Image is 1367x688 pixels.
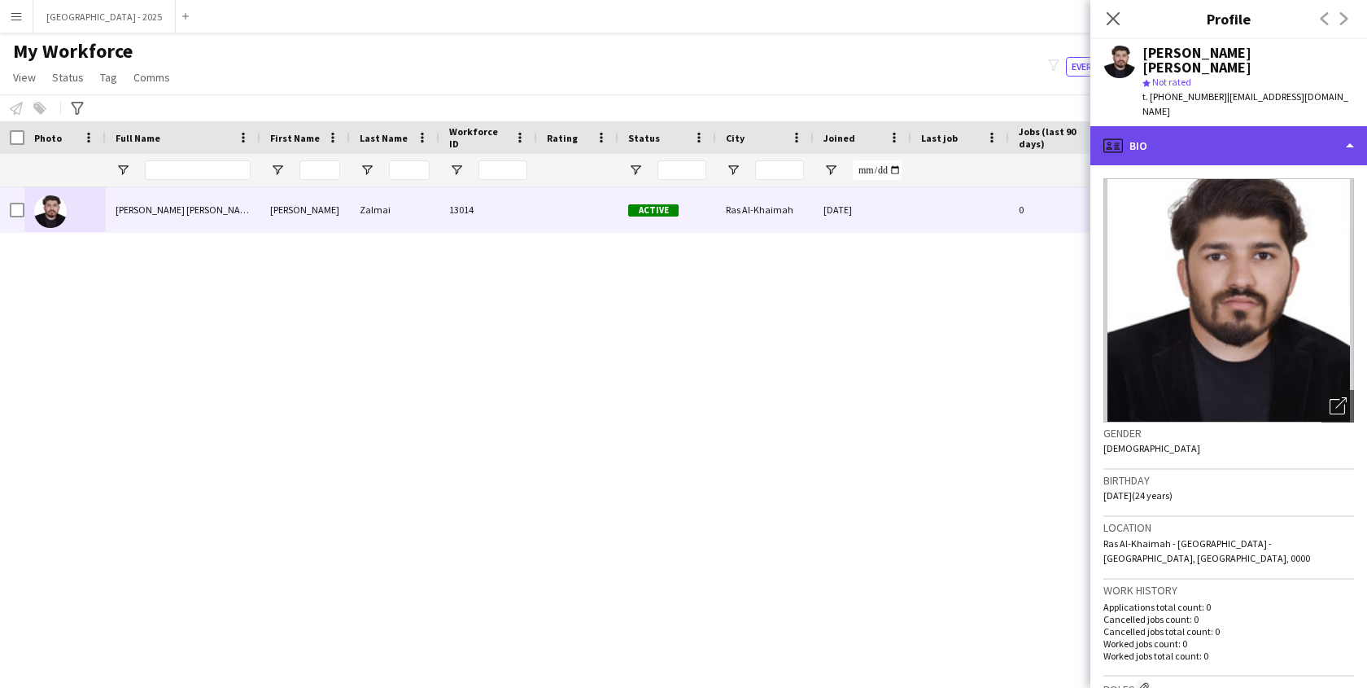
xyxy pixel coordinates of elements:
input: Full Name Filter Input [145,160,251,180]
div: Bio [1090,126,1367,165]
h3: Profile [1090,8,1367,29]
button: [GEOGRAPHIC_DATA] - 2025 [33,1,176,33]
div: Ras Al-Khaimah [716,187,814,232]
span: Status [52,70,84,85]
button: Open Filter Menu [628,163,643,177]
span: Workforce ID [449,125,508,150]
span: Jobs (last 90 days) [1019,125,1085,150]
a: View [7,67,42,88]
button: Open Filter Menu [270,163,285,177]
input: City Filter Input [755,160,804,180]
span: Full Name [116,132,160,144]
span: Comms [133,70,170,85]
button: Open Filter Menu [360,163,374,177]
button: Open Filter Menu [449,163,464,177]
a: Status [46,67,90,88]
div: [DATE] [814,187,911,232]
input: Joined Filter Input [853,160,902,180]
div: Open photos pop-in [1321,390,1354,423]
input: Last Name Filter Input [389,160,430,180]
span: View [13,70,36,85]
p: Applications total count: 0 [1103,601,1354,613]
div: [PERSON_NAME] [260,187,350,232]
h3: Gender [1103,426,1354,440]
button: Open Filter Menu [116,163,130,177]
span: t. [PHONE_NUMBER] [1142,90,1227,103]
span: [PERSON_NAME] [PERSON_NAME] [116,204,255,216]
p: Worked jobs total count: 0 [1103,650,1354,662]
span: Joined [823,132,855,144]
span: Last Name [360,132,408,144]
span: Ras Al-Khaimah - [GEOGRAPHIC_DATA] - [GEOGRAPHIC_DATA], [GEOGRAPHIC_DATA], 0000 [1103,537,1310,564]
span: Not rated [1152,76,1191,88]
a: Tag [94,67,124,88]
div: [PERSON_NAME] [PERSON_NAME] [1142,46,1354,75]
app-action-btn: Advanced filters [68,99,87,118]
img: Crew avatar or photo [1103,178,1354,423]
p: Cancelled jobs total count: 0 [1103,625,1354,638]
span: Status [628,132,660,144]
a: Comms [127,67,177,88]
span: [DATE] (24 years) [1103,489,1173,502]
h3: Work history [1103,583,1354,598]
span: Last job [921,132,958,144]
p: Cancelled jobs count: 0 [1103,613,1354,625]
span: Rating [547,132,578,144]
input: First Name Filter Input [299,160,340,180]
input: Status Filter Input [657,160,706,180]
span: Tag [100,70,117,85]
span: Active [628,204,679,217]
img: Mohammad Ibrahim Zalmai [34,195,67,228]
h3: Birthday [1103,473,1354,488]
h3: Location [1103,520,1354,535]
span: [DEMOGRAPHIC_DATA] [1103,442,1200,454]
div: 13014 [439,187,537,232]
span: First Name [270,132,320,144]
p: Worked jobs count: 0 [1103,638,1354,650]
div: 0 [1009,187,1115,232]
button: Open Filter Menu [823,163,838,177]
span: | [EMAIL_ADDRESS][DOMAIN_NAME] [1142,90,1348,117]
button: Open Filter Menu [726,163,740,177]
input: Workforce ID Filter Input [478,160,527,180]
span: City [726,132,745,144]
button: Everyone12,727 [1066,57,1152,77]
span: My Workforce [13,39,133,64]
span: Photo [34,132,62,144]
div: Zalmai [350,187,439,232]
